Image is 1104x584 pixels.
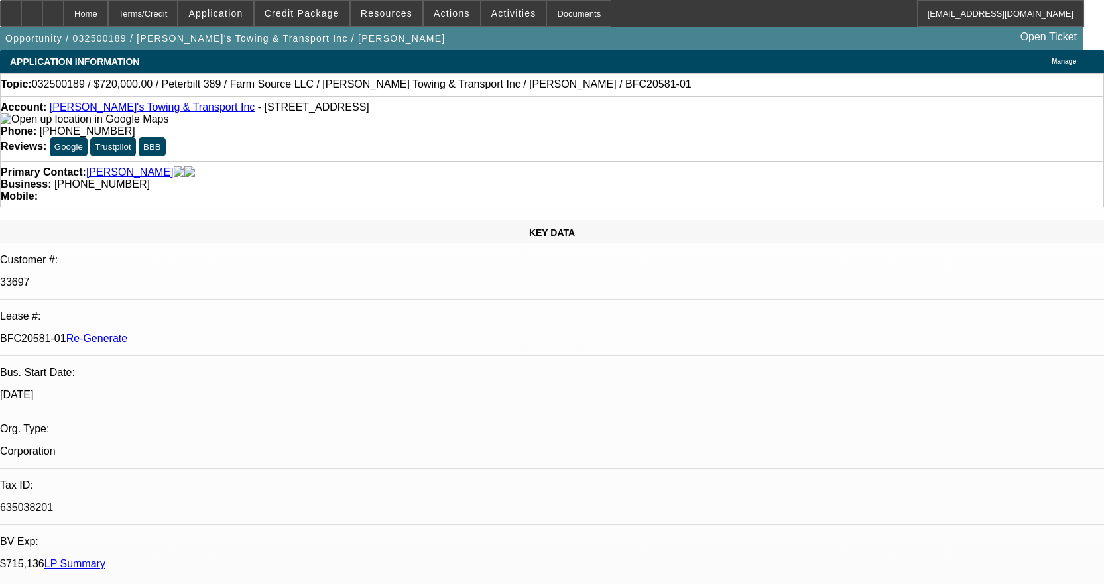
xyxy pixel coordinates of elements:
a: LP Summary [44,558,105,569]
button: Credit Package [255,1,349,26]
button: Activities [481,1,546,26]
span: Application [188,8,243,19]
span: Manage [1052,58,1076,65]
span: Opportunity / 032500189 / [PERSON_NAME]'s Towing & Transport Inc / [PERSON_NAME] [5,33,445,44]
button: Application [178,1,253,26]
button: BBB [139,137,166,156]
strong: Mobile: [1,190,38,202]
strong: Business: [1,178,51,190]
span: KEY DATA [529,227,575,238]
button: Actions [424,1,480,26]
a: [PERSON_NAME]'s Towing & Transport Inc [50,101,255,113]
strong: Account: [1,101,46,113]
strong: Primary Contact: [1,166,86,178]
button: Google [50,137,88,156]
a: Open Ticket [1015,26,1082,48]
span: 032500189 / $720,000.00 / Peterbilt 389 / Farm Source LLC / [PERSON_NAME] Towing & Transport Inc ... [32,78,692,90]
span: [PHONE_NUMBER] [40,125,135,137]
button: Trustpilot [90,137,135,156]
strong: Phone: [1,125,36,137]
span: Actions [434,8,470,19]
a: View Google Maps [1,113,168,125]
button: Resources [351,1,422,26]
span: Activities [491,8,536,19]
span: Resources [361,8,412,19]
a: Re-Generate [66,333,128,344]
strong: Reviews: [1,141,46,152]
span: - [STREET_ADDRESS] [258,101,369,113]
img: facebook-icon.png [174,166,184,178]
span: APPLICATION INFORMATION [10,56,139,67]
span: [PHONE_NUMBER] [54,178,150,190]
strong: Topic: [1,78,32,90]
span: Credit Package [265,8,339,19]
a: [PERSON_NAME] [86,166,174,178]
img: Open up location in Google Maps [1,113,168,125]
img: linkedin-icon.png [184,166,195,178]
